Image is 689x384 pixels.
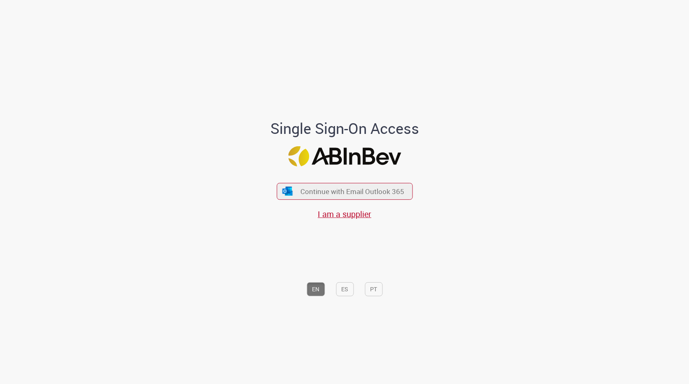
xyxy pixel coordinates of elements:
[307,282,325,296] button: EN
[288,146,401,166] img: Logo ABInBev
[300,187,404,196] span: Continue with Email Outlook 365
[365,282,382,296] button: PT
[318,208,371,220] a: I am a supplier
[282,187,293,195] img: ícone Azure/Microsoft 360
[277,183,412,200] button: ícone Azure/Microsoft 360 Continue with Email Outlook 365
[336,282,354,296] button: ES
[230,120,459,137] h1: Single Sign-On Access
